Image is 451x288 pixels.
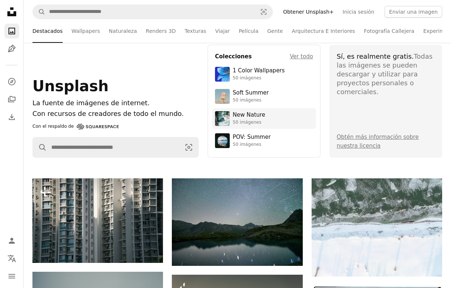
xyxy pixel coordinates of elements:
span: Sí, es realmente gratis. [337,52,414,60]
div: 50 imágenes [233,142,271,148]
button: Enviar una imagen [385,6,442,18]
a: Fotos [4,24,19,38]
a: Viajar [215,19,230,43]
img: Cielo nocturno estrellado sobre un tranquilo lago de montaña [172,178,302,266]
a: Gente [267,19,283,43]
a: Renders 3D [146,19,176,43]
div: 50 imágenes [233,120,265,126]
div: Todas las imágenes se pueden descargar y utilizar para proyectos personales o comerciales. [337,52,435,96]
div: POV: Summer [233,134,271,141]
form: Encuentra imágenes en todo el sitio [32,137,199,158]
p: Con recursos de creadores de todo el mundo. [32,109,199,119]
a: Ver todo [290,52,313,61]
img: premium_photo-1755037089989-422ee333aef9 [215,111,230,126]
a: Paisaje cubierto de nieve con agua congelada [312,224,442,230]
button: Búsqueda visual [179,137,198,157]
img: premium_photo-1749544311043-3a6a0c8d54af [215,89,230,104]
a: Historial de descargas [4,110,19,124]
button: Idioma [4,251,19,266]
a: New Nature50 imágenes [215,111,313,126]
a: Colecciones [4,92,19,107]
a: 1 Color Wallpapers50 imágenes [215,67,313,82]
a: Película [239,19,258,43]
a: Altos edificios de apartamentos con muchas ventanas y balcones. [32,217,163,224]
a: POV: Summer50 imágenes [215,133,313,148]
a: Inicio — Unsplash [4,4,19,21]
a: Naturaleza [109,19,137,43]
div: Soft Summer [233,89,269,97]
div: 50 imágenes [233,75,285,81]
span: Unsplash [32,78,108,95]
button: Búsqueda visual [255,5,273,19]
button: Menú [4,269,19,284]
img: premium_photo-1688045582333-c8b6961773e0 [215,67,230,82]
a: Cielo nocturno estrellado sobre un tranquilo lago de montaña [172,219,302,225]
div: New Nature [233,112,265,119]
a: Iniciar sesión / Registrarse [4,233,19,248]
form: Encuentra imágenes en todo el sitio [32,4,273,19]
div: 50 imágenes [233,97,269,103]
a: Soft Summer50 imágenes [215,89,313,104]
h1: La fuente de imágenes de internet. [32,98,199,109]
a: Arquitectura E Interiores [292,19,355,43]
a: Obtén más información sobre nuestra licencia [337,134,419,149]
button: Buscar en Unsplash [33,5,45,19]
a: Fotografía Callejera [364,19,414,43]
a: Con el respaldo de [32,122,119,131]
a: Wallpapers [72,19,100,43]
a: Texturas [185,19,207,43]
a: Explorar [4,74,19,89]
img: Paisaje cubierto de nieve con agua congelada [312,178,442,277]
div: 1 Color Wallpapers [233,67,285,75]
h4: Colecciones [215,52,252,61]
img: premium_photo-1753820185677-ab78a372b033 [215,133,230,148]
button: Buscar en Unsplash [33,137,47,157]
img: Altos edificios de apartamentos con muchas ventanas y balcones. [32,178,163,263]
a: Ilustraciones [4,41,19,56]
a: Obtener Unsplash+ [279,6,338,18]
a: Inicia sesión [338,6,379,18]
